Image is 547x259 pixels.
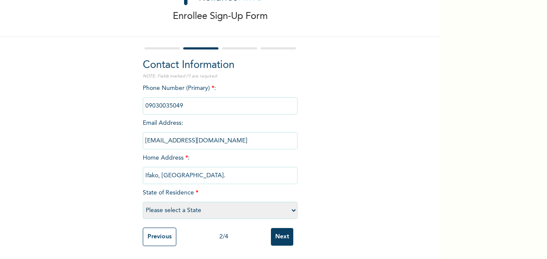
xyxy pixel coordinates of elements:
h2: Contact Information [143,58,298,73]
input: Enter home address [143,167,298,184]
span: Home Address : [143,155,298,179]
input: Enter Primary Phone Number [143,97,298,114]
input: Enter email Address [143,132,298,149]
p: Enrollee Sign-Up Form [173,9,268,24]
span: Phone Number (Primary) : [143,85,298,109]
p: NOTE: Fields marked (*) are required [143,73,298,80]
span: Email Address : [143,120,298,144]
span: State of Residence [143,190,298,213]
input: Previous [143,228,176,246]
input: Next [271,228,293,246]
div: 2 / 4 [176,232,271,241]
